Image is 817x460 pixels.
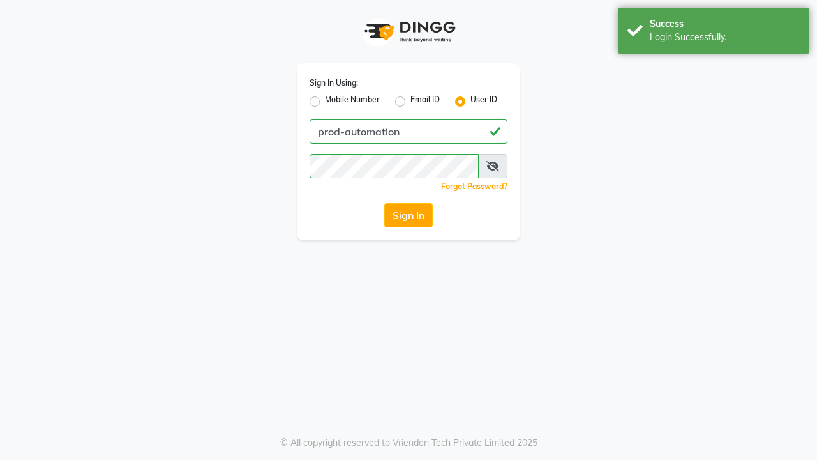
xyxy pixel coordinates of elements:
[310,154,479,178] input: Username
[650,17,800,31] div: Success
[357,13,460,50] img: logo1.svg
[650,31,800,44] div: Login Successfully.
[310,119,507,144] input: Username
[441,181,507,191] a: Forgot Password?
[310,77,358,89] label: Sign In Using:
[325,94,380,109] label: Mobile Number
[410,94,440,109] label: Email ID
[384,203,433,227] button: Sign In
[470,94,497,109] label: User ID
